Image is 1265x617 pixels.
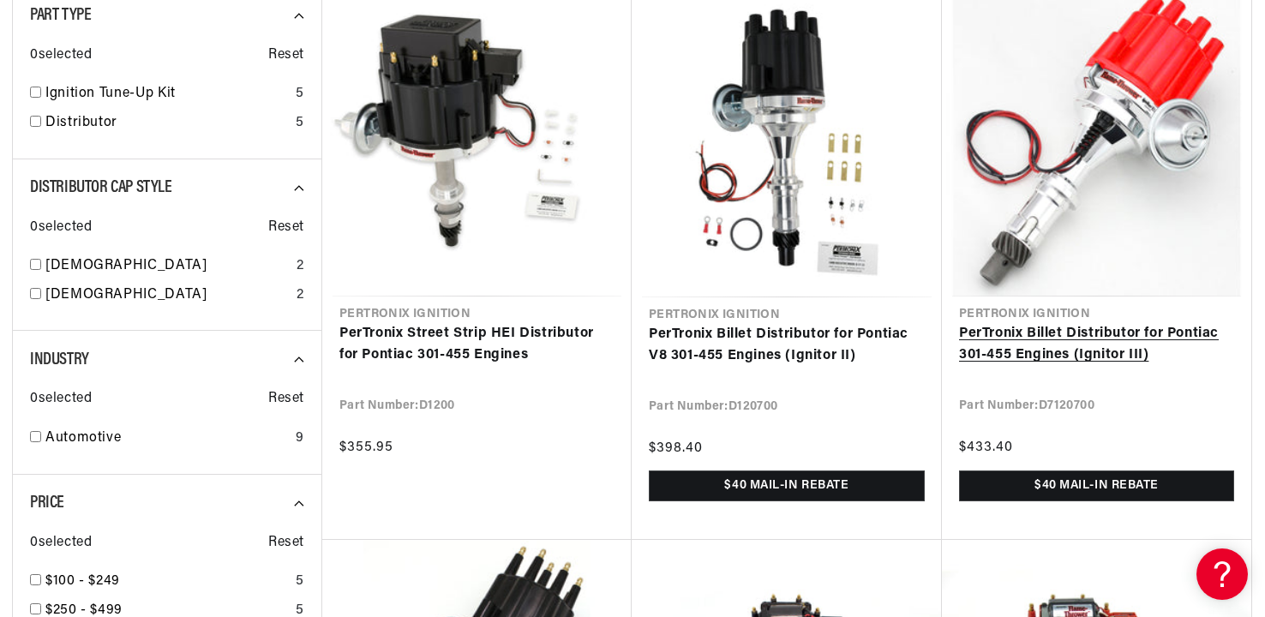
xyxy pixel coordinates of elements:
div: 2 [297,285,304,307]
a: [DEMOGRAPHIC_DATA] [45,285,290,307]
span: Price [30,494,64,512]
a: PerTronix Billet Distributor for Pontiac V8 301-455 Engines (Ignitor II) [649,324,925,368]
span: Reset [268,45,304,67]
div: 5 [296,112,304,135]
a: PerTronix Billet Distributor for Pontiac 301-455 Engines (Ignitor III) [959,323,1234,367]
div: 5 [296,83,304,105]
span: $100 - $249 [45,574,120,588]
a: [DEMOGRAPHIC_DATA] [45,255,290,278]
a: Ignition Tune-Up Kit [45,83,289,105]
span: 0 selected [30,388,92,410]
span: $250 - $499 [45,603,123,617]
span: 0 selected [30,217,92,239]
div: 9 [296,428,304,450]
span: 0 selected [30,532,92,554]
span: Reset [268,532,304,554]
span: Reset [268,388,304,410]
span: Part Type [30,7,91,24]
span: Distributor Cap Style [30,179,172,196]
span: 0 selected [30,45,92,67]
span: Reset [268,217,304,239]
a: PerTronix Street Strip HEI Distributor for Pontiac 301-455 Engines [339,323,615,367]
span: Industry [30,351,89,368]
div: 5 [296,571,304,593]
div: 2 [297,255,304,278]
a: Automotive [45,428,289,450]
a: Distributor [45,112,289,135]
